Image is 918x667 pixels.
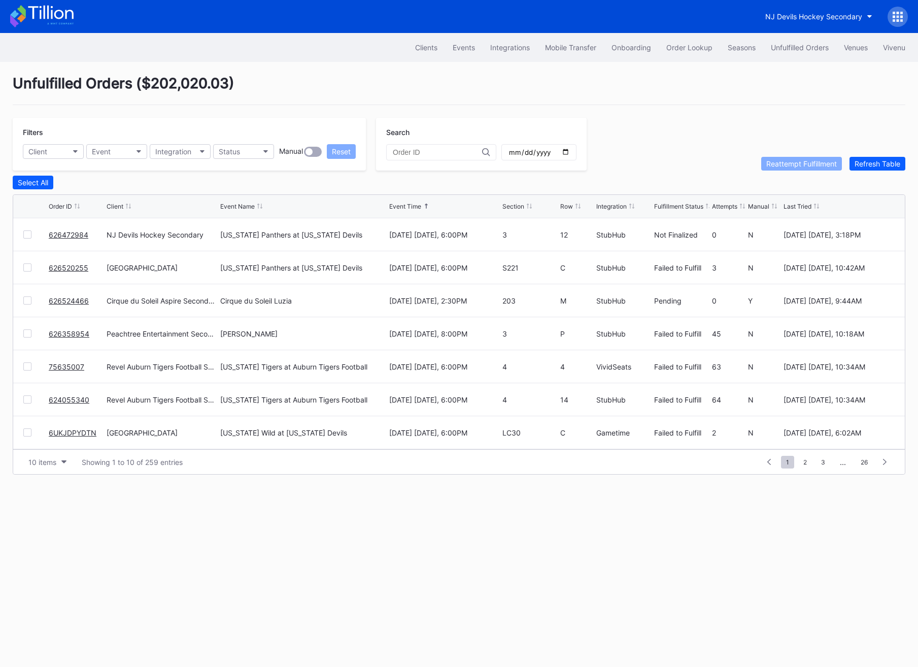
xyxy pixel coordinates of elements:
[49,230,88,239] a: 626472984
[784,230,895,239] div: [DATE] [DATE], 3:18PM
[875,38,913,57] button: Vivenu
[766,159,837,168] div: Reattempt Fulfillment
[483,38,537,57] button: Integrations
[13,176,53,189] button: Select All
[49,395,89,404] a: 624055340
[596,362,652,371] div: VividSeats
[107,395,218,404] div: Revel Auburn Tigers Football Secondary
[28,458,56,466] div: 10 items
[502,329,558,338] div: 3
[502,395,558,404] div: 4
[596,203,627,210] div: Integration
[107,329,218,338] div: Peachtree Entertainment Secondary
[220,329,278,338] div: [PERSON_NAME]
[855,159,900,168] div: Refresh Table
[596,428,652,437] div: Gametime
[107,428,218,437] div: [GEOGRAPHIC_DATA]
[596,395,652,404] div: StubHub
[604,38,659,57] button: Onboarding
[220,203,255,210] div: Event Name
[654,230,709,239] div: Not Finalized
[389,428,500,437] div: [DATE] [DATE], 6:00PM
[666,43,712,52] div: Order Lookup
[389,263,500,272] div: [DATE] [DATE], 6:00PM
[712,395,745,404] div: 64
[92,147,111,156] div: Event
[327,144,356,159] button: Reset
[784,362,895,371] div: [DATE] [DATE], 10:34AM
[393,148,482,156] input: Order ID
[771,43,829,52] div: Unfulfilled Orders
[389,296,500,305] div: [DATE] [DATE], 2:30PM
[720,38,763,57] button: Seasons
[560,428,594,437] div: C
[220,362,367,371] div: [US_STATE] Tigers at Auburn Tigers Football
[596,329,652,338] div: StubHub
[502,296,558,305] div: 203
[502,203,524,210] div: Section
[761,157,842,171] button: Reattempt Fulfillment
[28,147,47,156] div: Client
[748,263,781,272] div: N
[389,230,500,239] div: [DATE] [DATE], 6:00PM
[23,144,84,159] button: Client
[654,263,709,272] div: Failed to Fulfill
[784,329,895,338] div: [DATE] [DATE], 10:18AM
[765,12,862,21] div: NJ Devils Hockey Secondary
[560,395,594,404] div: 14
[712,329,745,338] div: 45
[849,157,905,171] button: Refresh Table
[758,7,880,26] button: NJ Devils Hockey Secondary
[816,456,830,469] span: 3
[49,428,96,437] a: 6UKJDPYDTN
[82,458,183,466] div: Showing 1 to 10 of 259 entries
[712,362,745,371] div: 63
[560,230,594,239] div: 12
[560,329,594,338] div: P
[560,263,594,272] div: C
[107,230,218,239] div: NJ Devils Hockey Secondary
[560,362,594,371] div: 4
[748,395,781,404] div: N
[784,203,811,210] div: Last Tried
[784,428,895,437] div: [DATE] [DATE], 6:02AM
[13,75,905,105] div: Unfulfilled Orders ( $202,020.03 )
[407,38,445,57] a: Clients
[654,362,709,371] div: Failed to Fulfill
[784,296,895,305] div: [DATE] [DATE], 9:44AM
[832,458,854,466] div: ...
[836,38,875,57] button: Venues
[798,456,812,469] span: 2
[415,43,437,52] div: Clients
[107,296,218,305] div: Cirque du Soleil Aspire Secondary
[23,128,356,137] div: Filters
[537,38,604,57] a: Mobile Transfer
[502,263,558,272] div: S221
[213,144,274,159] button: Status
[748,428,781,437] div: N
[49,329,89,338] a: 626358954
[712,428,745,437] div: 2
[596,230,652,239] div: StubHub
[659,38,720,57] button: Order Lookup
[560,296,594,305] div: M
[728,43,756,52] div: Seasons
[748,329,781,338] div: N
[18,178,48,187] div: Select All
[86,144,147,159] button: Event
[712,296,745,305] div: 0
[856,456,873,469] span: 26
[654,395,709,404] div: Failed to Fulfill
[611,43,651,52] div: Onboarding
[49,362,84,371] a: 75635007
[560,203,573,210] div: Row
[445,38,483,57] a: Events
[781,456,794,469] span: 1
[654,428,709,437] div: Failed to Fulfill
[107,263,218,272] div: [GEOGRAPHIC_DATA]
